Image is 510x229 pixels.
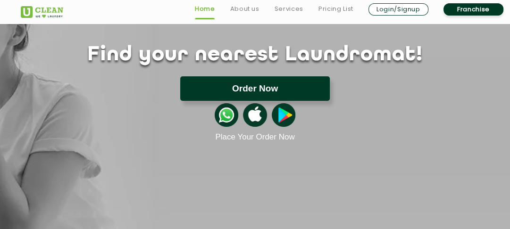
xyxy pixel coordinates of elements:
[21,6,63,18] img: UClean Laundry and Dry Cleaning
[215,132,294,142] a: Place Your Order Now
[318,3,353,15] a: Pricing List
[275,3,303,15] a: Services
[243,103,267,127] img: apple-icon.png
[368,3,428,16] a: Login/Signup
[215,103,238,127] img: whatsappicon.png
[14,43,497,67] h1: Find your nearest Laundromat!
[180,76,329,101] button: Order Now
[230,3,259,15] a: About us
[272,103,295,127] img: playstoreicon.png
[443,3,503,16] a: Franchise
[195,3,215,15] a: Home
